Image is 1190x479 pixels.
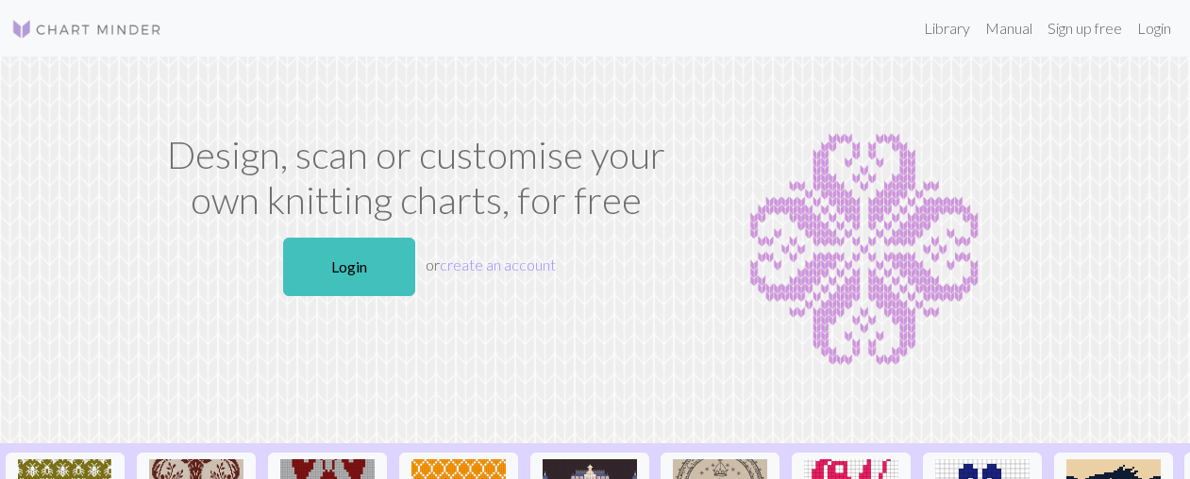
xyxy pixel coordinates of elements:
p: or [159,230,674,304]
a: Login [283,238,415,296]
a: Manual [978,9,1040,47]
a: Library [916,9,978,47]
img: Logo [11,18,162,41]
img: Chart example [696,132,1032,368]
a: Login [1130,9,1179,47]
a: Sign up free [1040,9,1130,47]
a: create an account [440,256,556,273]
h1: Design, scan or customise your own knitting charts, for free [159,132,674,223]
